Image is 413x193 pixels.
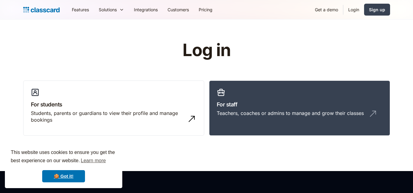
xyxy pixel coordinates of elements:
[194,3,217,16] a: Pricing
[369,6,385,13] div: Sign up
[94,3,129,16] div: Solutions
[11,149,116,165] span: This website uses cookies to ensure you get the best experience on our website.
[209,80,390,136] a: For staffTeachers, coaches or admins to manage and grow their classes
[67,3,94,16] a: Features
[217,100,382,109] h3: For staff
[129,3,163,16] a: Integrations
[23,5,60,14] a: home
[217,110,364,116] div: Teachers, coaches or admins to manage and grow their classes
[42,170,85,182] a: dismiss cookie message
[343,3,364,16] a: Login
[5,143,122,188] div: cookieconsent
[163,3,194,16] a: Customers
[31,100,197,109] h3: For students
[364,4,390,16] a: Sign up
[80,156,107,165] a: learn more about cookies
[99,6,117,13] div: Solutions
[31,110,184,123] div: Students, parents or guardians to view their profile and manage bookings
[310,3,343,16] a: Get a demo
[109,41,304,60] h1: Log in
[23,80,204,136] a: For studentsStudents, parents or guardians to view their profile and manage bookings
